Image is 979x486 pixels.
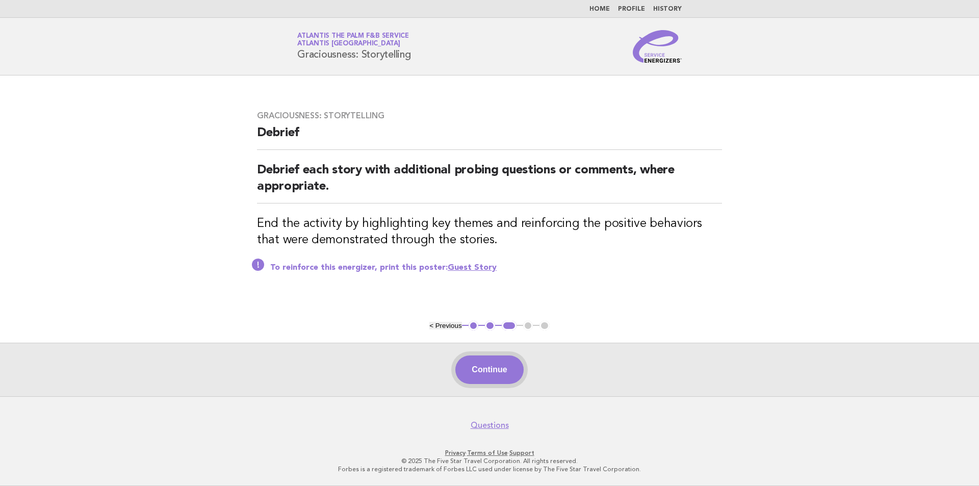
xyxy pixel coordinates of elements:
[177,457,802,465] p: © 2025 The Five Star Travel Corporation. All rights reserved.
[471,420,509,430] a: Questions
[467,449,508,456] a: Terms of Use
[509,449,534,456] a: Support
[177,465,802,473] p: Forbes is a registered trademark of Forbes LLC used under license by The Five Star Travel Corpora...
[257,216,722,248] h3: End the activity by highlighting key themes and reinforcing the positive behaviors that were demo...
[257,111,722,121] h3: Graciousness: Storytelling
[618,6,645,12] a: Profile
[455,355,523,384] button: Continue
[429,322,461,329] button: < Previous
[448,264,497,272] a: Guest Story
[177,449,802,457] p: · ·
[633,30,682,63] img: Service Energizers
[502,321,517,331] button: 3
[445,449,466,456] a: Privacy
[257,162,722,203] h2: Debrief each story with additional probing questions or comments, where appropriate.
[653,6,682,12] a: History
[297,33,409,47] a: Atlantis the Palm F&B ServiceAtlantis [GEOGRAPHIC_DATA]
[257,125,722,150] h2: Debrief
[297,41,400,47] span: Atlantis [GEOGRAPHIC_DATA]
[270,263,722,273] p: To reinforce this energizer, print this poster:
[589,6,610,12] a: Home
[469,321,479,331] button: 1
[297,33,411,60] h1: Graciousness: Storytelling
[485,321,495,331] button: 2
